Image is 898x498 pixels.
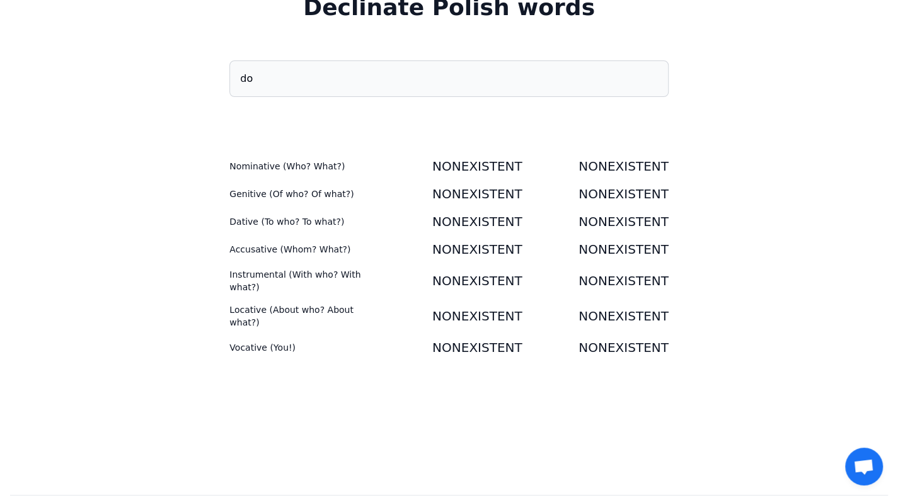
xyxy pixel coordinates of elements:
[522,307,669,325] div: NONEXISTENT
[522,213,669,230] div: NONEXISTENT
[229,160,376,173] div: Nominative (Who? What?)
[229,268,376,293] div: Instrumental (With who? With what?)
[845,448,883,485] a: Ouvrir le chat
[522,339,669,356] div: NONEXISTENT
[376,185,522,203] div: NONEXISTENT
[522,157,669,175] div: NONEXISTENT
[522,272,669,290] div: NONEXISTENT
[522,241,669,258] div: NONEXISTENT
[376,307,522,325] div: NONEXISTENT
[229,60,669,97] input: input any Polish word in the basic form
[229,243,376,256] div: Accusative (Whom? What?)
[376,272,522,290] div: NONEXISTENT
[229,341,376,354] div: Vocative (You!)
[376,241,522,258] div: NONEXISTENT
[376,157,522,175] div: NONEXISTENT
[229,215,376,228] div: Dative (To who? To what?)
[376,339,522,356] div: NONEXISTENT
[376,213,522,230] div: NONEXISTENT
[229,303,376,329] div: Locative (About who? About what?)
[522,185,669,203] div: NONEXISTENT
[229,188,376,200] div: Genitive (Of who? Of what?)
